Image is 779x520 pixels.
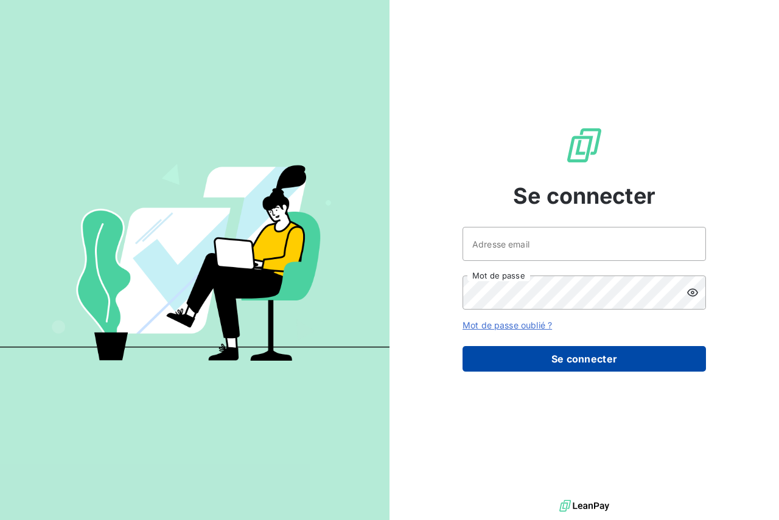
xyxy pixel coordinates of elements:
img: Logo LeanPay [565,126,604,165]
img: logo [559,497,609,515]
span: Se connecter [513,179,655,212]
button: Se connecter [463,346,706,372]
input: placeholder [463,227,706,261]
a: Mot de passe oublié ? [463,320,552,330]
